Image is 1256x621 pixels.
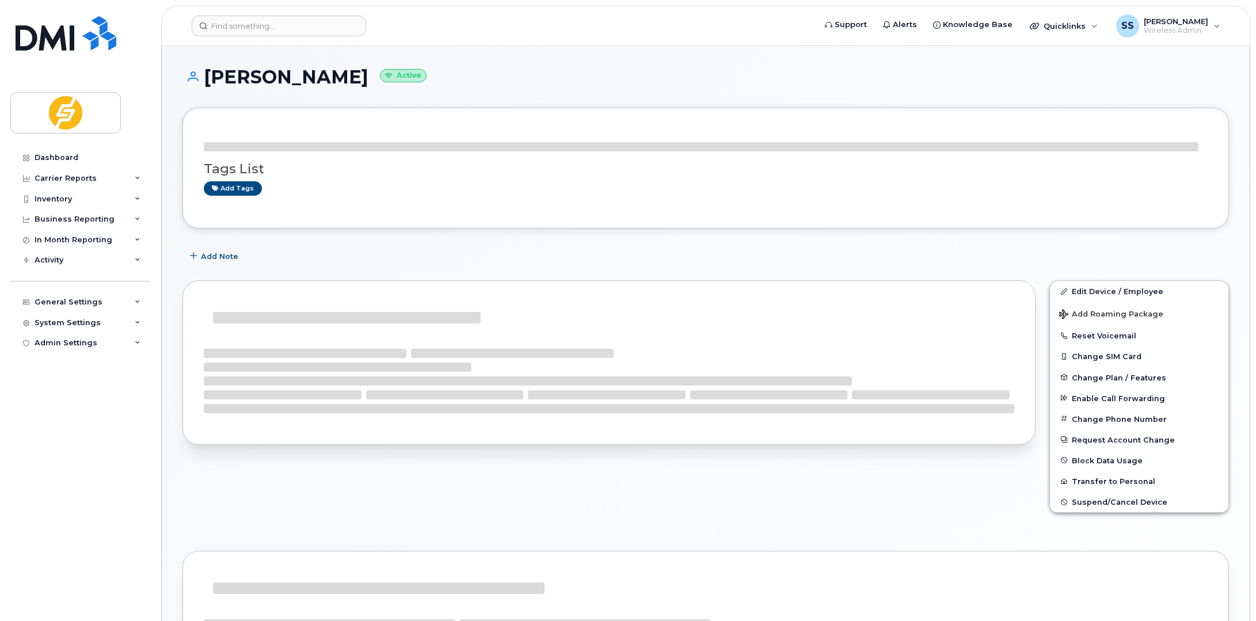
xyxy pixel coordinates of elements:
[182,246,248,266] button: Add Note
[1050,388,1228,409] button: Enable Call Forwarding
[1050,281,1228,302] a: Edit Device / Employee
[1072,373,1166,382] span: Change Plan / Features
[1059,310,1163,321] span: Add Roaming Package
[204,181,262,196] a: Add tags
[1050,450,1228,471] button: Block Data Usage
[380,69,427,82] small: Active
[1050,492,1228,512] button: Suspend/Cancel Device
[1050,367,1228,388] button: Change Plan / Features
[1050,471,1228,492] button: Transfer to Personal
[1072,394,1165,402] span: Enable Call Forwarding
[1050,429,1228,450] button: Request Account Change
[204,162,1208,176] h3: Tags List
[1050,325,1228,346] button: Reset Voicemail
[201,251,238,262] span: Add Note
[1050,346,1228,367] button: Change SIM Card
[182,67,1229,87] h1: [PERSON_NAME]
[1050,409,1228,429] button: Change Phone Number
[1072,498,1167,506] span: Suspend/Cancel Device
[1050,302,1228,325] button: Add Roaming Package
